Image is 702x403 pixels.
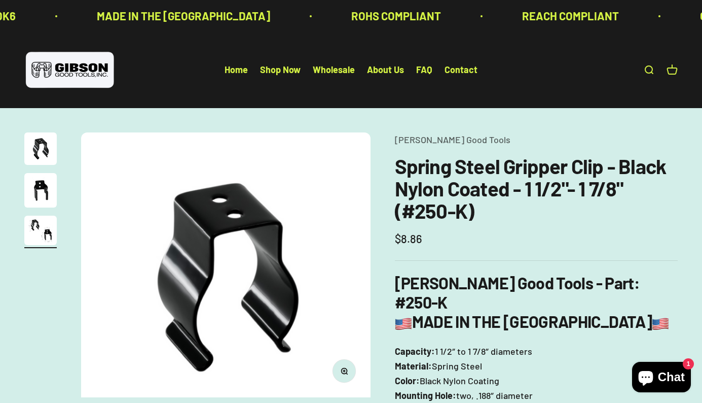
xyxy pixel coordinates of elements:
b: Material: [395,360,432,372]
span: Spring Steel [432,359,482,374]
a: Home [225,64,248,76]
a: About Us [367,64,404,76]
img: Gripper clip, made & shipped from the USA! [24,132,57,165]
h1: Spring Steel Gripper Clip - Black Nylon Coated - 1 1/2"- 1 7/8" (#250-K) [395,155,678,222]
span: two, .188″ diameter [456,388,533,403]
a: [PERSON_NAME] Good Tools [395,134,510,145]
p: REACH COMPLIANT [519,7,615,25]
span: Black Nylon Coating [420,374,499,388]
sale-price: $8.86 [395,230,422,248]
inbox-online-store-chat: Shopify online store chat [629,362,694,395]
b: Capacity: [395,346,435,357]
button: Go to item 2 [24,173,57,211]
img: close up of a spring steel gripper clip, tool clip, durable, secure holding, Excellent corrosion ... [24,173,57,208]
button: Go to item 1 [24,132,57,168]
b: [PERSON_NAME] Good Tools - Part: #250-K [395,273,640,312]
button: Go to item 3 [24,216,57,248]
a: Wholesale [313,64,355,76]
a: FAQ [416,64,432,76]
b: Color: [395,375,420,386]
p: ROHS COMPLIANT [348,7,437,25]
p: MADE IN THE [GEOGRAPHIC_DATA] [93,7,267,25]
span: 1 1/2″ to 1 7/8″ diameters [435,344,532,359]
b: MADE IN THE [GEOGRAPHIC_DATA] [395,312,669,331]
a: Contact [445,64,477,76]
img: close up of a spring steel gripper clip, tool clip, durable, secure holding, Excellent corrosion ... [24,216,57,245]
a: Shop Now [260,64,301,76]
b: Mounting Hole: [395,390,456,401]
